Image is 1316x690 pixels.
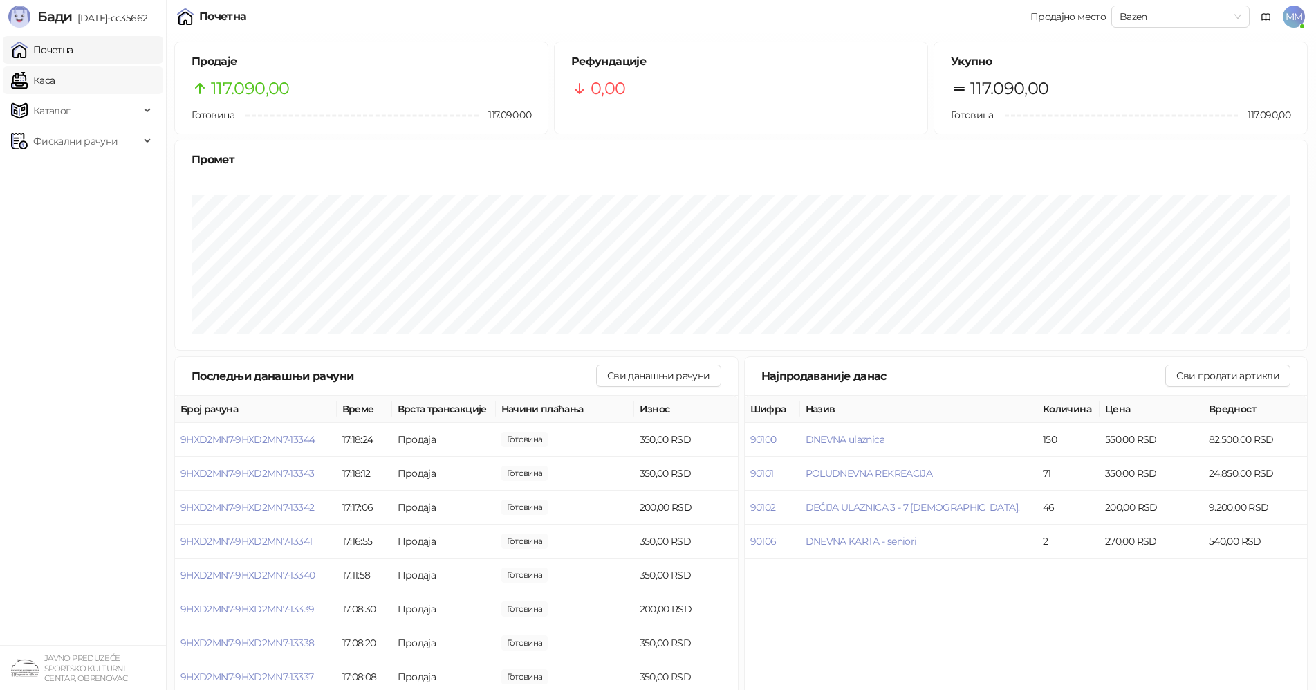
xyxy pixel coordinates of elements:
[1037,423,1100,457] td: 150
[392,525,496,559] td: Продаја
[596,365,721,387] button: Сви данашњи рачуни
[33,127,118,155] span: Фискални рачуни
[479,107,531,122] span: 117.090,00
[1037,396,1100,423] th: Количина
[750,501,776,514] button: 90102
[1030,12,1106,21] div: Продајно место
[501,568,548,583] span: 350,00
[634,525,738,559] td: 350,00 RSD
[33,97,71,125] span: Каталог
[1203,491,1307,525] td: 9.200,00 RSD
[392,559,496,592] td: Продаја
[951,53,1290,70] h5: Укупно
[1100,423,1203,457] td: 550,00 RSD
[211,75,290,102] span: 117.090,00
[392,423,496,457] td: Продаја
[337,559,392,592] td: 17:11:58
[501,601,548,617] span: 200,00
[591,75,625,102] span: 0,00
[806,501,1020,514] button: DEČIJA ULAZNICA 3 - 7 [DEMOGRAPHIC_DATA].
[11,654,39,682] img: 64x64-companyLogo-4a28e1f8-f217-46d7-badd-69a834a81aaf.png
[392,626,496,660] td: Продаја
[192,151,1290,168] div: Промет
[634,626,738,660] td: 350,00 RSD
[337,423,392,457] td: 17:18:24
[11,36,73,64] a: Почетна
[634,396,738,423] th: Износ
[501,669,548,684] span: 350,00
[501,534,548,549] span: 350,00
[750,535,777,547] button: 90106
[192,109,234,121] span: Готовина
[806,433,884,446] button: DNEVNA ulaznica
[175,396,337,423] th: Број рачуна
[1037,491,1100,525] td: 46
[750,433,777,446] button: 90100
[951,109,994,121] span: Готовина
[72,12,147,24] span: [DATE]-cc35662
[392,592,496,626] td: Продаја
[180,603,314,615] button: 9HXD2MN7-9HXD2MN7-13339
[634,559,738,592] td: 350,00 RSD
[571,53,911,70] h5: Рефундације
[192,53,531,70] h5: Продаје
[750,467,774,480] button: 90101
[1255,6,1277,28] a: Документација
[1203,423,1307,457] td: 82.500,00 RSD
[501,635,548,651] span: 350,00
[970,75,1049,102] span: 117.090,00
[392,396,496,423] th: Врста трансакције
[192,367,596,385] div: Последњи данашњи рачуни
[180,637,314,649] button: 9HXD2MN7-9HXD2MN7-13338
[1203,396,1307,423] th: Вредност
[11,66,55,94] a: Каса
[634,457,738,491] td: 350,00 RSD
[337,396,392,423] th: Време
[337,525,392,559] td: 17:16:55
[501,466,548,481] span: 350,00
[745,396,800,423] th: Шифра
[180,569,315,581] span: 9HXD2MN7-9HXD2MN7-13340
[496,396,634,423] th: Начини плаћања
[8,6,30,28] img: Logo
[800,396,1038,423] th: Назив
[392,457,496,491] td: Продаја
[501,432,548,447] span: 350,00
[634,491,738,525] td: 200,00 RSD
[1100,525,1203,559] td: 270,00 RSD
[337,491,392,525] td: 17:17:06
[180,535,312,547] span: 9HXD2MN7-9HXD2MN7-13341
[1165,365,1290,387] button: Сви продати артикли
[806,467,933,480] button: POLUDNEVNA REKREACIJA
[761,367,1166,385] div: Најпродаваније данас
[337,592,392,626] td: 17:08:30
[634,592,738,626] td: 200,00 RSD
[501,500,548,515] span: 200,00
[1120,6,1241,27] span: Bazen
[180,433,315,446] button: 9HXD2MN7-9HXD2MN7-13344
[180,467,314,480] button: 9HXD2MN7-9HXD2MN7-13343
[1238,107,1290,122] span: 117.090,00
[634,423,738,457] td: 350,00 RSD
[1037,525,1100,559] td: 2
[199,11,247,22] div: Почетна
[337,626,392,660] td: 17:08:20
[1283,6,1305,28] span: MM
[37,8,72,25] span: Бади
[337,457,392,491] td: 17:18:12
[1100,491,1203,525] td: 200,00 RSD
[1100,396,1203,423] th: Цена
[806,535,917,547] button: DNEVNA KARTA - seniori
[44,653,127,683] small: JAVNO PREDUZEĆE SPORTSKO KULTURNI CENTAR, OBRENOVAC
[180,671,313,683] span: 9HXD2MN7-9HXD2MN7-13337
[180,501,314,514] button: 9HXD2MN7-9HXD2MN7-13342
[1037,457,1100,491] td: 71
